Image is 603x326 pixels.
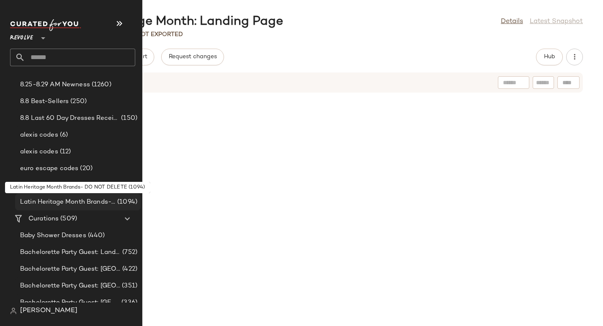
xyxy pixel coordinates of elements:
span: (440) [86,231,105,241]
span: Bachelorette Party Guest: [GEOGRAPHIC_DATA] [20,281,120,291]
span: Revolve [10,28,33,44]
span: (0) [116,181,126,190]
button: Hub [536,49,563,65]
span: euro escape codes [20,164,78,173]
span: 8.8 Best-Sellers [20,97,69,106]
div: Latin Heritage Month: Landing Page [54,13,283,30]
span: Request changes [168,54,217,60]
span: Francesca Matching Sets OOS [20,181,116,190]
span: [PERSON_NAME] [20,306,77,316]
span: (509) [59,214,77,224]
span: (250) [69,97,87,106]
span: (12) [58,147,71,157]
span: (422) [121,264,137,274]
span: Curations [28,214,59,224]
span: alexis codes [20,130,58,140]
span: Baby Shower Dresses [20,231,86,241]
span: (1094) [116,197,137,207]
img: svg%3e [10,308,17,314]
span: (336) [120,298,137,308]
button: Request changes [161,49,224,65]
a: Details [501,17,523,27]
span: (1260) [90,80,111,90]
p: Not Exported [136,30,183,39]
img: cfy_white_logo.C9jOOHJF.svg [10,19,81,31]
span: (20) [78,164,93,173]
span: Bachelorette Party Guest: [GEOGRAPHIC_DATA] [20,298,120,308]
span: (6) [58,130,68,140]
span: (150) [119,114,137,123]
span: (752) [121,248,137,257]
span: 8.8 Last 60 Day Dresses Receipts Best-Sellers [20,114,119,123]
span: (351) [120,281,137,291]
span: Hub [544,54,555,60]
span: Bachelorette Party Guest: [GEOGRAPHIC_DATA] [20,264,121,274]
span: Bachelorette Party Guest: Landing Page [20,248,121,257]
span: 8.25-8.29 AM Newness [20,80,90,90]
span: alexis codes [20,147,58,157]
span: Latin Heritage Month Brands- DO NOT DELETE [20,197,116,207]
